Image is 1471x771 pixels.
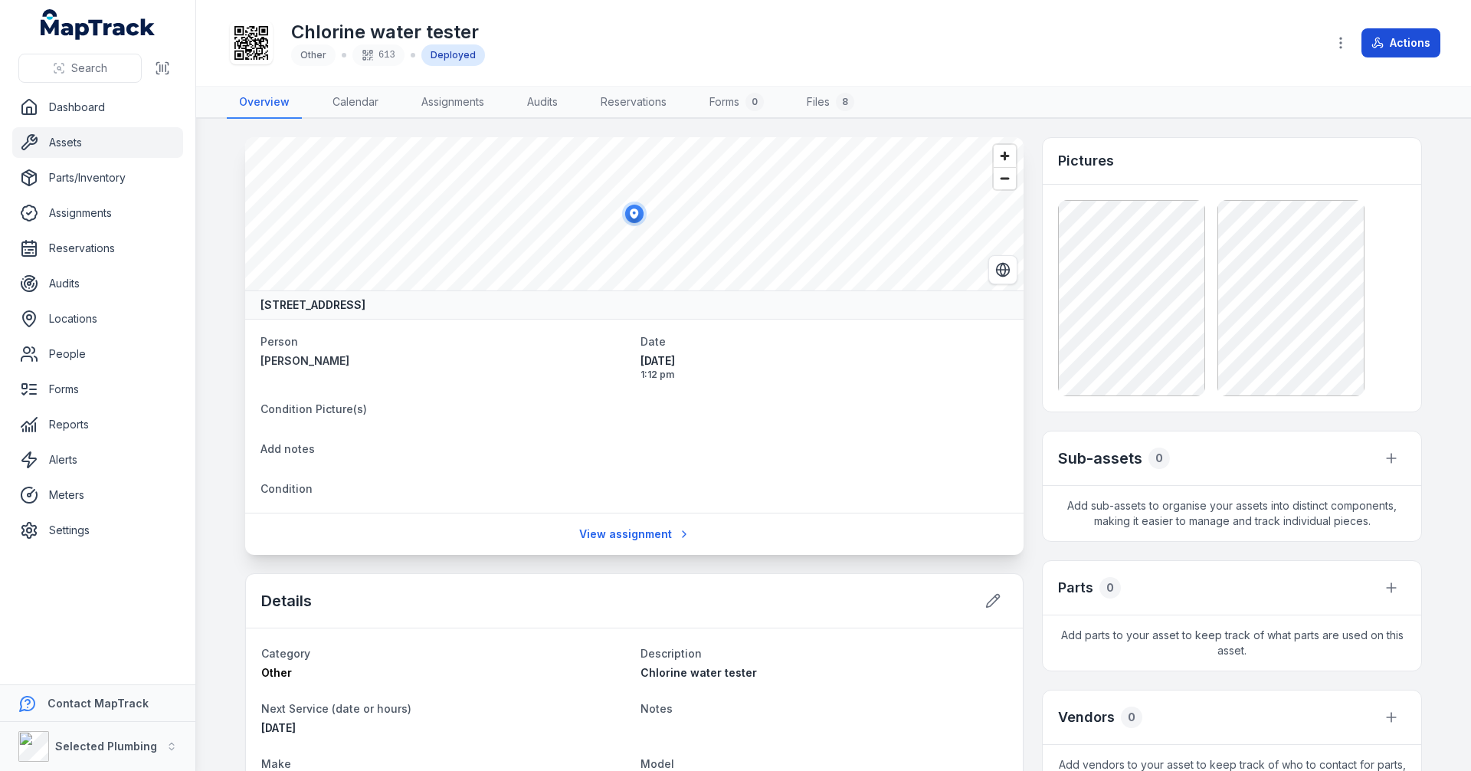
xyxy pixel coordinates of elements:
span: Other [300,49,326,61]
a: Forms [12,374,183,405]
button: Actions [1361,28,1440,57]
span: Search [71,61,107,76]
button: Switch to Satellite View [988,255,1017,284]
a: Assets [12,127,183,158]
strong: Selected Plumbing [55,740,157,753]
h2: Details [261,590,312,612]
a: Calendar [320,87,391,119]
a: People [12,339,183,369]
a: Alerts [12,445,183,475]
a: Reservations [12,233,183,264]
span: Person [260,335,298,348]
a: Locations [12,303,183,334]
a: Reports [12,409,183,440]
span: Notes [640,702,673,715]
span: Add notes [260,442,315,455]
a: Overview [227,87,302,119]
span: [DATE] [640,353,1008,369]
a: Meters [12,480,183,510]
h3: Vendors [1058,707,1115,728]
button: Zoom out [994,167,1016,189]
a: MapTrack [41,9,156,40]
span: [DATE] [261,721,296,734]
span: Condition [260,482,313,495]
span: Category [261,647,310,660]
a: Dashboard [12,92,183,123]
div: Deployed [421,44,485,66]
a: Audits [12,268,183,299]
div: 8 [836,93,854,111]
a: Assignments [12,198,183,228]
h3: Pictures [1058,150,1114,172]
span: Description [640,647,702,660]
span: Make [261,757,291,770]
h2: Sub-assets [1058,448,1142,469]
a: Forms0 [697,87,776,119]
span: Condition Picture(s) [260,402,367,415]
span: Date [640,335,666,348]
span: Other [261,666,292,679]
a: Parts/Inventory [12,162,183,193]
span: Next Service (date or hours) [261,702,411,715]
a: [PERSON_NAME] [260,353,628,369]
span: Add parts to your asset to keep track of what parts are used on this asset. [1043,615,1421,671]
div: 0 [1121,707,1142,728]
h3: Parts [1058,577,1093,599]
span: Add sub-assets to organise your assets into distinct components, making it easier to manage and t... [1043,486,1421,541]
a: View assignment [569,520,700,549]
strong: [STREET_ADDRESS] [260,297,365,313]
a: Audits [515,87,570,119]
canvas: Map [245,137,1024,290]
a: Assignments [409,87,496,119]
a: Reservations [588,87,679,119]
strong: Contact MapTrack [48,697,149,710]
span: 1:12 pm [640,369,1008,381]
a: Files8 [794,87,867,119]
span: Model [640,757,674,770]
button: Search [18,54,142,83]
div: 0 [1099,577,1121,599]
span: Chlorine water tester [640,666,757,679]
h1: Chlorine water tester [291,20,485,44]
button: Zoom in [994,145,1016,167]
div: 0 [745,93,764,111]
div: 613 [352,44,405,66]
a: Settings [12,515,183,546]
div: 0 [1148,448,1170,469]
time: 10/2/2025, 1:12:32 PM [640,353,1008,381]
